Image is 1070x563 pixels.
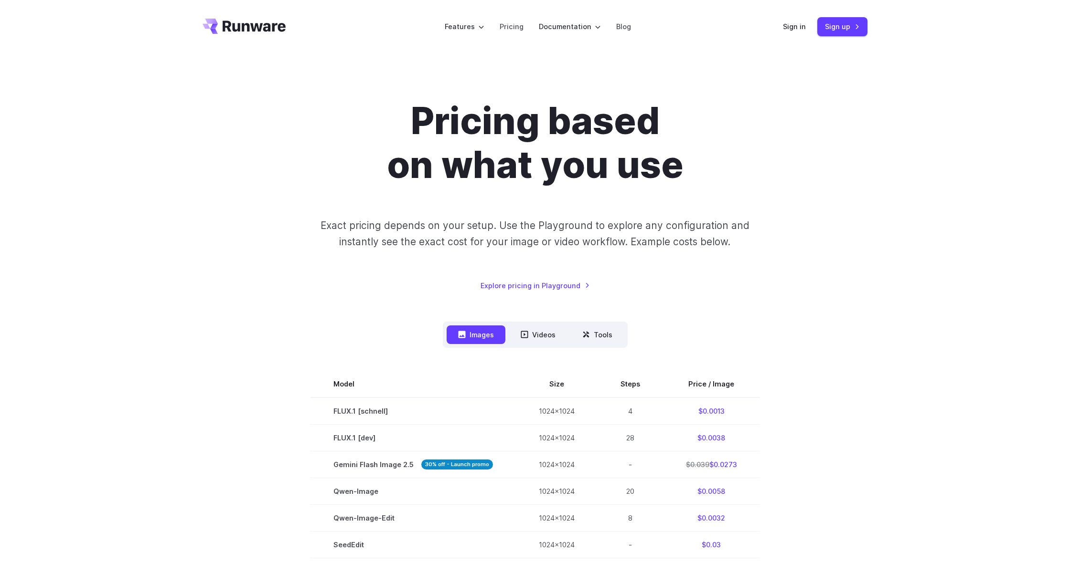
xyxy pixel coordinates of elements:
strong: 30% off - Launch promo [421,459,493,469]
a: Sign in [783,21,806,32]
td: 1024x1024 [516,451,598,478]
a: Blog [616,21,631,32]
td: $0.0038 [663,425,760,451]
td: SeedEdit [310,532,516,558]
td: $0.03 [663,532,760,558]
p: Exact pricing depends on your setup. Use the Playground to explore any configuration and instantl... [302,218,768,250]
td: $0.0032 [663,505,760,532]
td: 4 [598,397,663,425]
button: Tools [571,325,624,344]
td: $0.0013 [663,397,760,425]
th: Model [310,371,516,397]
button: Images [447,325,505,344]
td: - [598,451,663,478]
td: 28 [598,425,663,451]
td: 1024x1024 [516,532,598,558]
td: 20 [598,478,663,505]
s: $0.039 [686,460,709,469]
a: Explore pricing in Playground [481,280,590,291]
td: 1024x1024 [516,505,598,532]
td: 1024x1024 [516,478,598,505]
td: Qwen-Image [310,478,516,505]
td: FLUX.1 [schnell] [310,397,516,425]
th: Size [516,371,598,397]
a: Pricing [500,21,524,32]
td: FLUX.1 [dev] [310,425,516,451]
label: Features [445,21,484,32]
td: $0.0058 [663,478,760,505]
button: Videos [509,325,567,344]
th: Price / Image [663,371,760,397]
a: Go to / [203,19,286,34]
td: 1024x1024 [516,397,598,425]
th: Steps [598,371,663,397]
td: 1024x1024 [516,425,598,451]
td: - [598,532,663,558]
td: Qwen-Image-Edit [310,505,516,532]
a: Sign up [817,17,867,36]
label: Documentation [539,21,601,32]
h1: Pricing based on what you use [269,99,801,187]
td: $0.0273 [663,451,760,478]
span: Gemini Flash Image 2.5 [333,459,493,470]
td: 8 [598,505,663,532]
